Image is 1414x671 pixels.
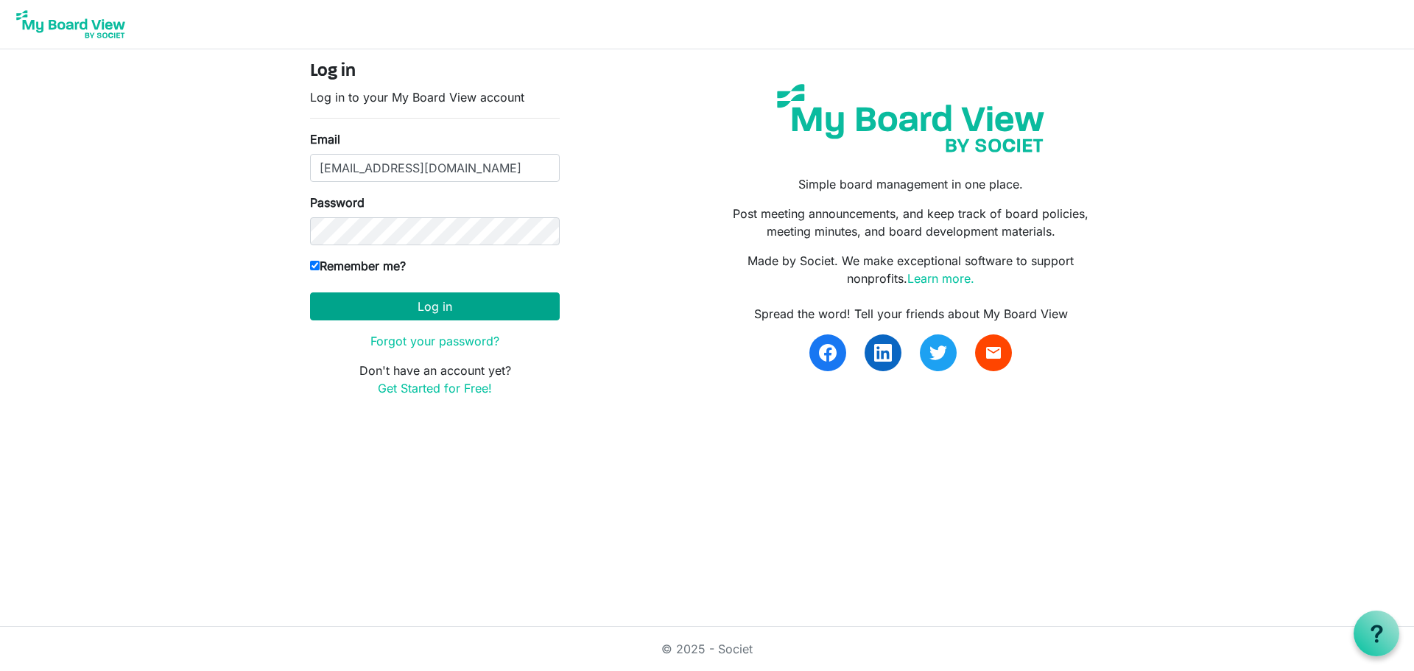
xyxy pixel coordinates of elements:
img: My Board View Logo [12,6,130,43]
img: my-board-view-societ.svg [766,73,1055,164]
a: email [975,334,1012,371]
label: Remember me? [310,257,406,275]
input: Remember me? [310,261,320,270]
p: Simple board management in one place. [718,175,1104,193]
a: Learn more. [907,271,974,286]
label: Password [310,194,365,211]
span: email [985,344,1002,362]
p: Post meeting announcements, and keep track of board policies, meeting minutes, and board developm... [718,205,1104,240]
p: Made by Societ. We make exceptional software to support nonprofits. [718,252,1104,287]
img: linkedin.svg [874,344,892,362]
div: Spread the word! Tell your friends about My Board View [718,305,1104,323]
img: twitter.svg [929,344,947,362]
img: facebook.svg [819,344,837,362]
p: Log in to your My Board View account [310,88,560,106]
h4: Log in [310,61,560,82]
a: Get Started for Free! [378,381,492,396]
a: Forgot your password? [370,334,499,348]
p: Don't have an account yet? [310,362,560,397]
a: © 2025 - Societ [661,642,753,656]
label: Email [310,130,340,148]
button: Log in [310,292,560,320]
